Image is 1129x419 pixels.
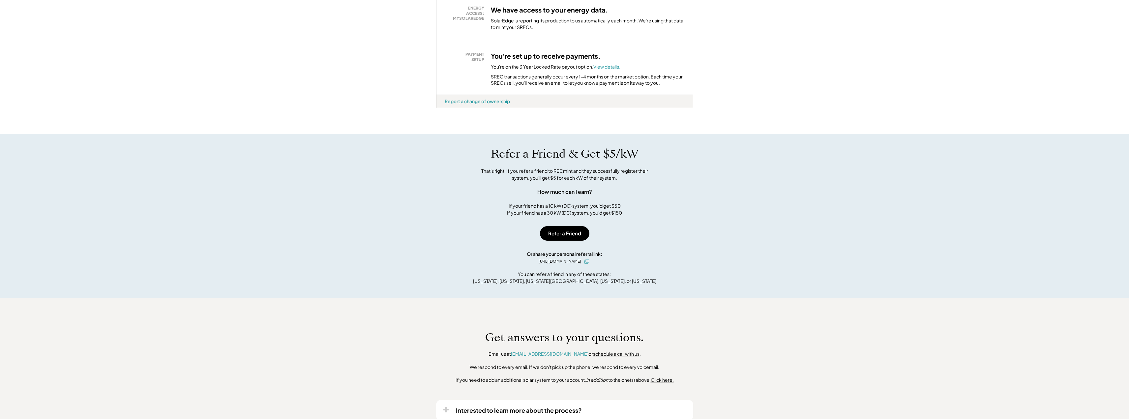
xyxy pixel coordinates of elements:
[651,377,674,383] u: Click here.
[586,377,608,383] em: in addition
[491,6,608,14] h3: We have access to your energy data.
[527,251,602,257] div: Or share your personal referral link:
[470,364,659,371] div: We respond to every email. If we don't pick up the phone, we respond to every voicemail.
[491,52,601,60] h3: You're set up to receive payments.
[489,351,641,357] div: Email us at or .
[474,167,655,181] div: That's right! If you refer a friend to RECmint and they successfully register their system, you'l...
[491,147,639,161] h1: Refer a Friend & Get $5/kW
[448,6,484,21] div: ENERGY ACCESS: MYSOLAREDGE
[539,258,581,264] div: [URL][DOMAIN_NAME]
[473,271,656,284] div: You can refer a friend in any of these states: [US_STATE], [US_STATE], [US_STATE][GEOGRAPHIC_DATA...
[507,202,622,216] div: If your friend has a 10 kW (DC) system, you'd get $50 If your friend has a 30 kW (DC) system, you...
[511,351,588,357] a: [EMAIL_ADDRESS][DOMAIN_NAME]
[540,226,589,241] button: Refer a Friend
[491,17,685,30] div: SolarEdge is reporting its production to us automatically each month. We're using that data to mi...
[445,98,510,104] div: Report a change of ownership
[456,377,674,383] div: If you need to add an additional solar system to your account, to the one(s) above,
[583,257,591,265] button: click to copy
[593,64,620,70] a: View details.
[456,406,582,414] div: Interested to learn more about the process?
[448,52,484,62] div: PAYMENT SETUP
[593,351,639,357] a: schedule a call with us
[491,64,620,70] div: You're on the 3 Year Locked Rate payout option.
[537,188,592,196] div: How much can I earn?
[485,331,644,344] h1: Get answers to your questions.
[491,74,685,86] div: SREC transactions generally occur every 1-4 months on the market option. Each time your SRECs sel...
[436,108,460,111] div: wucpvazc - VA Distributed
